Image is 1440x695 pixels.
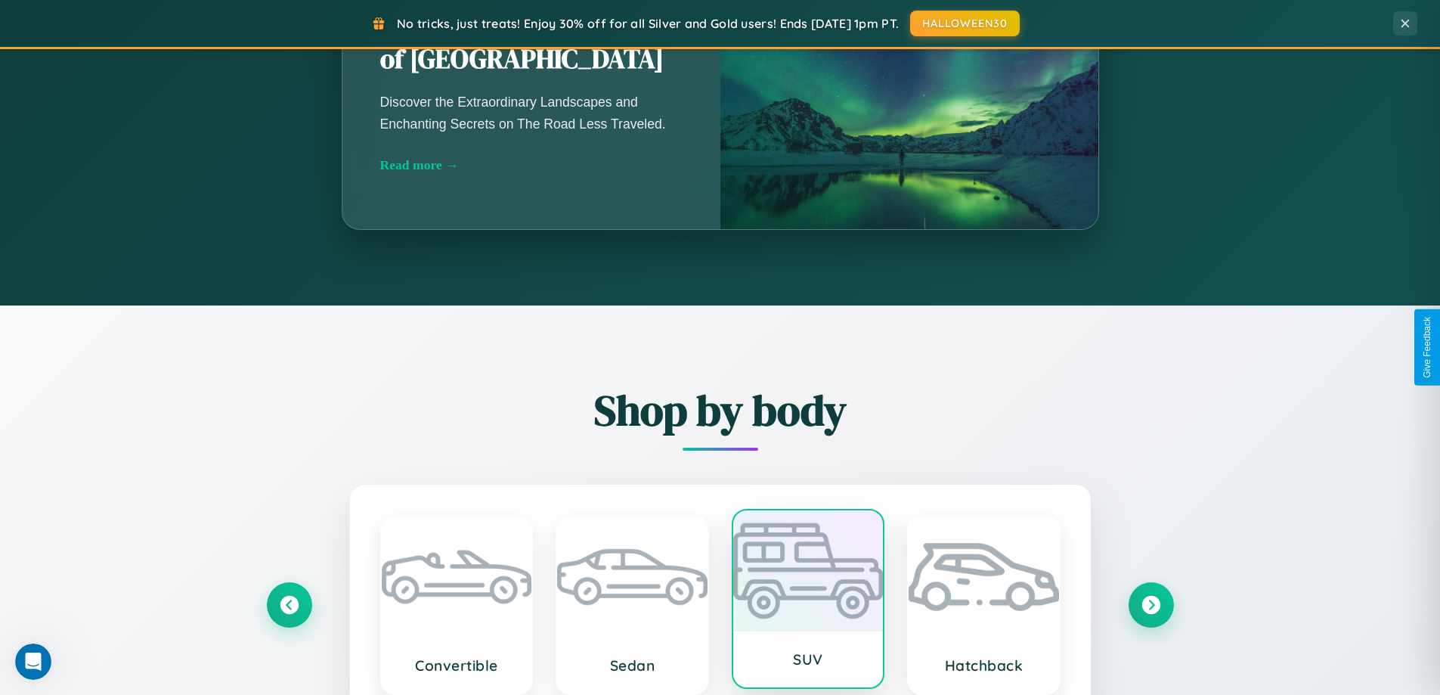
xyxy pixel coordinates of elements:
h3: Sedan [572,656,692,675]
h2: Unearthing the Mystique of [GEOGRAPHIC_DATA] [380,8,683,77]
h2: Shop by body [267,381,1174,439]
span: No tricks, just treats! Enjoy 30% off for all Silver and Gold users! Ends [DATE] 1pm PT. [397,16,899,31]
h3: SUV [748,650,869,669]
h3: Convertible [397,656,517,675]
div: Give Feedback [1422,317,1432,378]
button: HALLOWEEN30 [910,11,1020,36]
h3: Hatchback [924,656,1044,675]
p: Discover the Extraordinary Landscapes and Enchanting Secrets on The Road Less Traveled. [380,92,683,134]
div: Read more → [380,157,683,173]
iframe: Intercom live chat [15,644,51,680]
